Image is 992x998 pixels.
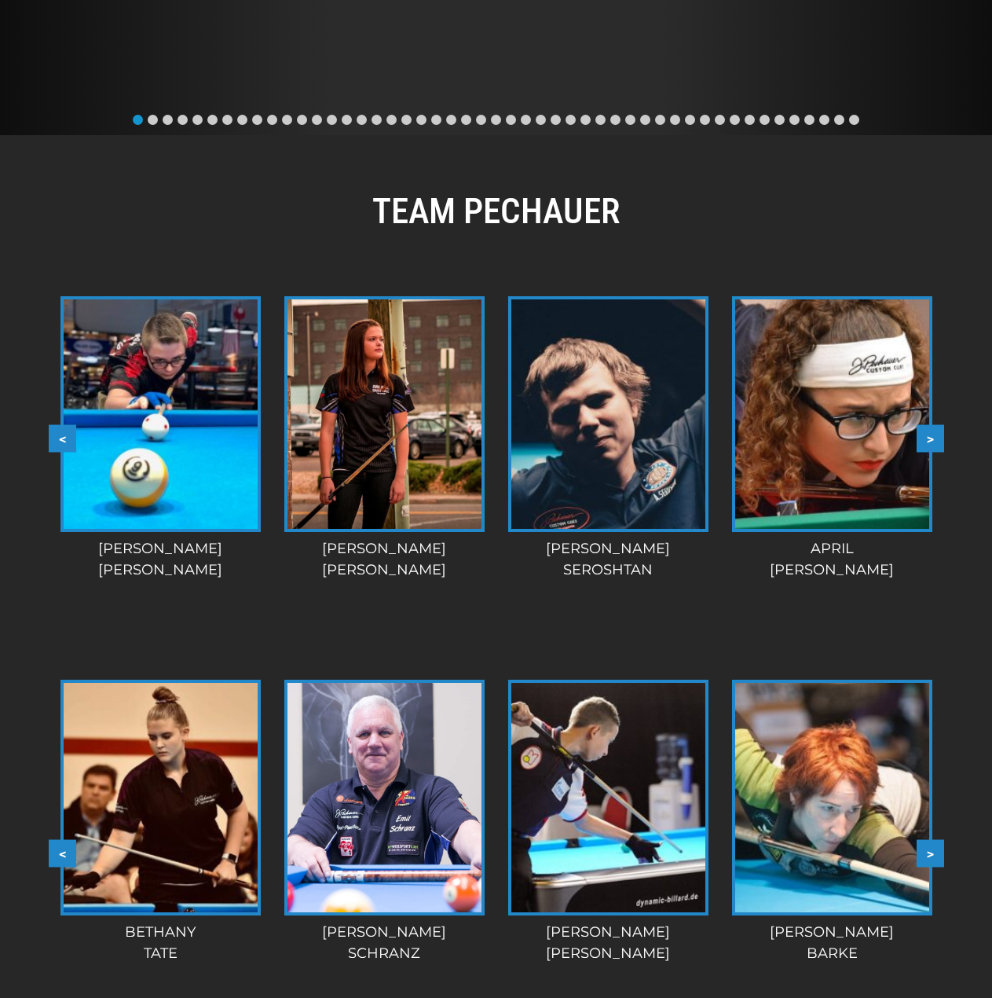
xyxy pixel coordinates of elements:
img: Andrei-Dzuskaev-225x320.jpg [511,683,705,912]
button: < [49,424,76,452]
img: alex-bryant-225x320.jpg [64,299,258,529]
button: > [917,840,944,868]
div: [PERSON_NAME] Schranz [279,922,490,964]
div: [PERSON_NAME] [PERSON_NAME] [279,538,490,581]
a: [PERSON_NAME][PERSON_NAME] [279,296,490,581]
div: [PERSON_NAME] [PERSON_NAME] [503,922,714,964]
a: BethanyTate [55,680,266,964]
img: bethany-tate-1-225x320.jpg [64,683,258,912]
img: amanda-c-1-e1555337534391.jpg [287,299,481,529]
a: April[PERSON_NAME] [727,296,938,581]
a: [PERSON_NAME][PERSON_NAME] [55,296,266,581]
div: Bethany Tate [55,922,266,964]
div: [PERSON_NAME] Seroshtan [503,538,714,581]
div: [PERSON_NAME] [PERSON_NAME] [55,538,266,581]
img: April-225x320.jpg [735,299,929,529]
button: > [917,424,944,452]
div: Carousel Navigation [49,840,944,868]
a: [PERSON_NAME]Barke [727,680,938,964]
a: [PERSON_NAME][PERSON_NAME] [503,680,714,964]
a: [PERSON_NAME]Schranz [279,680,490,964]
img: manou-5-225x320.jpg [735,683,929,912]
img: Emil-Schranz-1-e1565199732622.jpg [287,683,481,912]
button: < [49,840,76,868]
div: Carousel Navigation [49,424,944,452]
h2: TEAM PECHAUER [49,190,944,233]
img: andrei-1-225x320.jpg [511,299,705,529]
div: April [PERSON_NAME] [727,538,938,581]
a: [PERSON_NAME]Seroshtan [503,296,714,581]
div: [PERSON_NAME] Barke [727,922,938,964]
